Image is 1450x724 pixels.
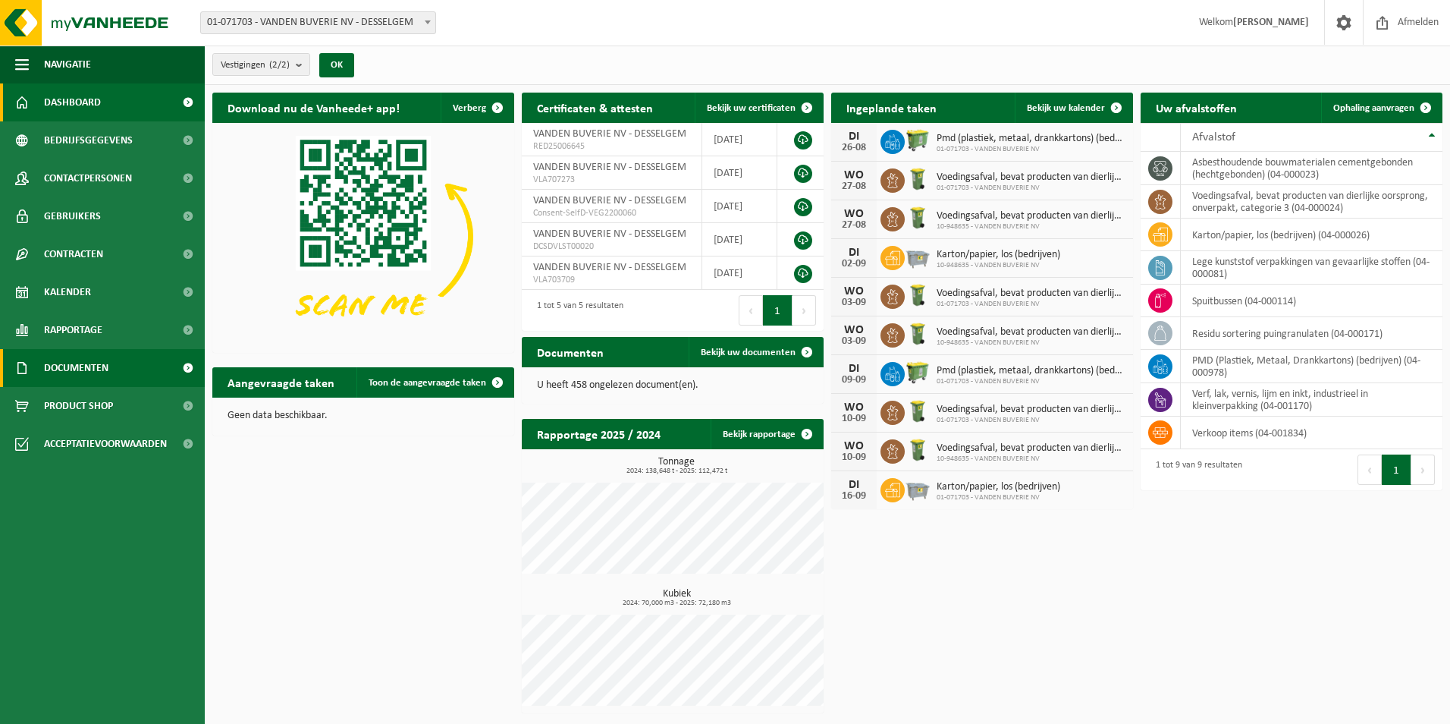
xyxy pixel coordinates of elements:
span: 01-071703 - VANDEN BUVERIE NV [937,300,1125,309]
p: U heeft 458 ongelezen document(en). [537,380,808,391]
span: Pmd (plastiek, metaal, drankkartons) (bedrijven) [937,365,1125,377]
span: 01-071703 - VANDEN BUVERIE NV - DESSELGEM [201,12,435,33]
span: Gebruikers [44,197,101,235]
span: Dashboard [44,83,101,121]
span: VANDEN BUVERIE NV - DESSELGEM [533,228,686,240]
div: WO [839,440,869,452]
span: Ophaling aanvragen [1333,103,1414,113]
td: asbesthoudende bouwmaterialen cementgebonden (hechtgebonden) (04-000023) [1181,152,1442,185]
span: VANDEN BUVERIE NV - DESSELGEM [533,262,686,273]
button: Verberg [441,93,513,123]
img: WB-0140-HPE-GN-50 [905,205,931,231]
span: 10-948635 - VANDEN BUVERIE NV [937,222,1125,231]
div: DI [839,479,869,491]
button: OK [319,53,354,77]
span: Bekijk uw kalender [1027,103,1105,113]
h2: Aangevraagde taken [212,367,350,397]
span: Kalender [44,273,91,311]
img: WB-0140-HPE-GN-50 [905,398,931,424]
div: DI [839,363,869,375]
span: Bedrijfsgegevens [44,121,133,159]
div: 27-08 [839,220,869,231]
div: DI [839,247,869,259]
strong: [PERSON_NAME] [1233,17,1309,28]
button: Previous [739,295,763,326]
button: Next [1411,455,1435,485]
span: Karton/papier, los (bedrijven) [937,481,1060,493]
span: Contactpersonen [44,159,132,197]
div: 1 tot 9 van 9 resultaten [1148,453,1242,486]
img: WB-0140-HPE-GN-50 [905,282,931,308]
h3: Tonnage [529,457,824,475]
td: [DATE] [702,190,777,223]
h2: Certificaten & attesten [522,93,668,122]
a: Ophaling aanvragen [1321,93,1441,123]
td: lege kunststof verpakkingen van gevaarlijke stoffen (04-000081) [1181,251,1442,285]
div: 02-09 [839,259,869,269]
div: 16-09 [839,491,869,502]
span: Documenten [44,349,108,387]
span: 10-948635 - VANDEN BUVERIE NV [937,338,1125,348]
span: VANDEN BUVERIE NV - DESSELGEM [533,195,686,206]
span: Voedingsafval, bevat producten van dierlijke oorsprong, onverpakt, categorie 3 [937,210,1125,222]
td: verkoop items (04-001834) [1181,417,1442,449]
a: Bekijk uw kalender [1015,93,1131,123]
div: 27-08 [839,181,869,192]
count: (2/2) [269,60,290,70]
span: Bekijk uw documenten [701,348,796,357]
span: Bekijk uw certificaten [707,103,796,113]
span: 01-071703 - VANDEN BUVERIE NV [937,377,1125,386]
span: Contracten [44,235,103,273]
img: WB-0140-HPE-GN-50 [905,166,931,192]
span: Voedingsafval, bevat producten van dierlijke oorsprong, onverpakt, categorie 3 [937,172,1125,184]
span: 01-071703 - VANDEN BUVERIE NV [937,493,1060,502]
span: Voedingsafval, bevat producten van dierlijke oorsprong, onverpakt, categorie 3 [937,288,1125,300]
div: 10-09 [839,414,869,424]
span: Pmd (plastiek, metaal, drankkartons) (bedrijven) [937,133,1125,145]
span: 01-071703 - VANDEN BUVERIE NV [937,416,1125,425]
img: WB-0140-HPE-GN-50 [905,321,931,347]
div: WO [839,208,869,220]
img: WB-0140-HPE-GN-50 [905,437,931,463]
span: Voedingsafval, bevat producten van dierlijke oorsprong, onverpakt, categorie 3 [937,326,1125,338]
span: VLA707273 [533,174,690,186]
span: Afvalstof [1192,131,1235,143]
div: WO [839,401,869,414]
td: PMD (Plastiek, Metaal, Drankkartons) (bedrijven) (04-000978) [1181,350,1442,383]
div: WO [839,285,869,297]
span: 01-071703 - VANDEN BUVERIE NV [937,145,1125,154]
td: [DATE] [702,123,777,156]
h2: Download nu de Vanheede+ app! [212,93,415,122]
span: 2024: 70,000 m3 - 2025: 72,180 m3 [529,600,824,607]
span: 2024: 138,648 t - 2025: 112,472 t [529,467,824,475]
td: spuitbussen (04-000114) [1181,285,1442,317]
td: residu sortering puingranulaten (04-000171) [1181,317,1442,350]
h2: Rapportage 2025 / 2024 [522,419,676,449]
button: 1 [763,295,792,326]
img: WB-2500-GAL-GY-01 [905,476,931,502]
td: [DATE] [702,156,777,190]
span: RED25006645 [533,140,690,153]
p: Geen data beschikbaar. [228,411,499,421]
td: verf, lak, vernis, lijm en inkt, industrieel in kleinverpakking (04-001170) [1181,383,1442,417]
a: Bekijk uw certificaten [695,93,822,123]
span: Product Shop [44,387,113,425]
span: Consent-SelfD-VEG2200060 [533,207,690,219]
h2: Documenten [522,337,619,367]
a: Toon de aangevraagde taken [356,367,513,398]
h2: Uw afvalstoffen [1141,93,1252,122]
span: Acceptatievoorwaarden [44,425,167,463]
div: 10-09 [839,452,869,463]
div: 1 tot 5 van 5 resultaten [529,294,623,327]
a: Bekijk rapportage [711,419,822,449]
span: VANDEN BUVERIE NV - DESSELGEM [533,162,686,173]
span: Navigatie [44,46,91,83]
span: Toon de aangevraagde taken [369,378,486,388]
div: WO [839,324,869,336]
div: DI [839,131,869,143]
div: 26-08 [839,143,869,153]
span: 10-948635 - VANDEN BUVERIE NV [937,261,1060,270]
h3: Kubiek [529,589,824,607]
img: Download de VHEPlus App [212,123,514,350]
h2: Ingeplande taken [831,93,952,122]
